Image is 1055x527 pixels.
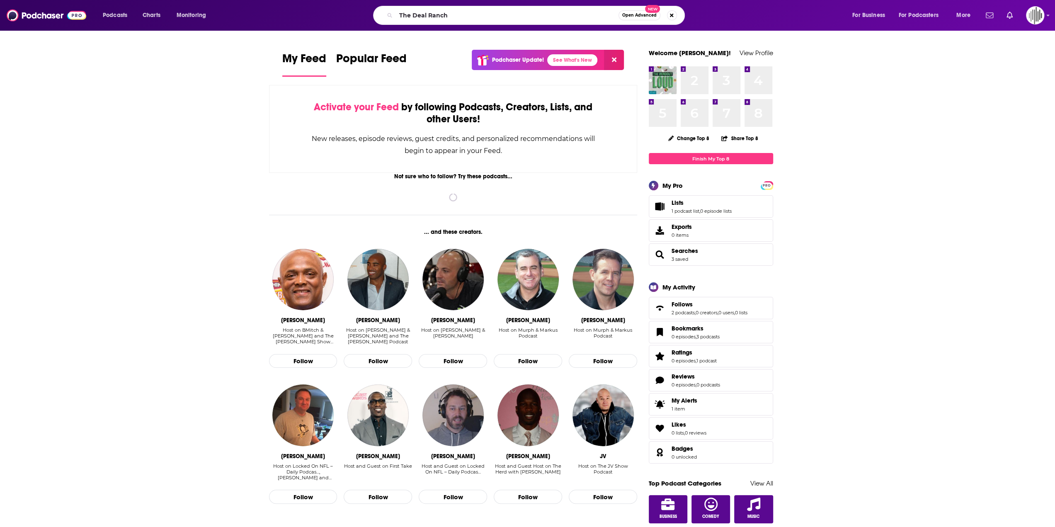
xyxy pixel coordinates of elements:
div: Host on Locked On NFL – Daily Podcas…, [PERSON_NAME] and [PERSON_NAME] NFL S…, and [PERSON_NAME] ... [269,463,337,481]
span: Follows [672,301,693,308]
button: Follow [494,490,562,504]
div: Host and Guest Host on The Herd with [PERSON_NAME] [494,463,562,475]
button: Follow [344,354,412,368]
div: Host on [PERSON_NAME] & [PERSON_NAME] [419,327,487,339]
a: 0 reviews [685,430,706,436]
span: PRO [762,182,772,189]
span: , [718,310,718,316]
a: Searches [672,247,698,255]
span: Bookmarks [672,325,703,332]
a: View Profile [740,49,773,57]
a: 1 podcast list [672,208,699,214]
a: 0 lists [672,430,684,436]
div: My Activity [662,283,695,291]
span: My Alerts [652,398,668,410]
div: Host on [PERSON_NAME] & [PERSON_NAME] and The [PERSON_NAME] Podcast [344,327,412,345]
span: Ratings [649,345,773,367]
span: , [695,310,696,316]
span: More [956,10,970,21]
span: Reviews [672,373,695,380]
a: Ratings [672,349,717,356]
span: New [645,5,660,13]
button: Follow [569,354,637,368]
span: Searches [649,243,773,266]
div: Not sure who to follow? Try these podcasts... [269,173,638,180]
a: PRO [762,182,772,188]
a: 0 episodes [672,358,696,364]
a: Bookmarks [672,325,720,332]
span: Bookmarks [649,321,773,343]
button: Open AdvancedNew [618,10,660,20]
a: Popular Feed [336,51,407,77]
div: Search podcasts, credits, & more... [381,6,693,25]
a: Tiki Barber [347,249,409,310]
a: Bookmarks [652,326,668,338]
img: Brandon Tierney [422,249,484,310]
span: Podcasts [103,10,127,21]
a: Matt Williamson [272,384,334,446]
span: Badges [649,441,773,464]
span: My Alerts [672,397,697,404]
button: Follow [269,490,337,504]
span: , [696,334,696,340]
a: Badges [672,445,697,452]
a: Brian Mitchell [272,249,334,310]
a: Likes [672,421,706,428]
a: Welcome [PERSON_NAME]! [649,49,731,57]
div: Matt Williamson [281,453,325,460]
img: Brian Peacock [422,384,484,446]
a: Brian Murphy [497,249,559,310]
span: , [696,358,696,364]
a: 0 creators [696,310,718,316]
span: Music [747,514,759,519]
button: open menu [171,9,217,22]
a: 2 podcasts [672,310,695,316]
a: Reviews [652,374,668,386]
span: Business [659,514,677,519]
div: Host and Guest Host on The Herd with Colin Cowherd [494,463,562,481]
img: Chad Johnson [497,384,559,446]
a: 0 episodes [672,334,696,340]
div: Host on Brandon Tierney & Sal Licata [419,327,487,345]
a: Ratings [652,350,668,362]
div: ... and these creators. [269,228,638,236]
input: Search podcasts, credits, & more... [396,9,618,22]
span: Exports [652,225,668,236]
a: 0 users [718,310,734,316]
div: Host on BMitch & [PERSON_NAME] and The [PERSON_NAME] Show With… [269,327,337,345]
a: View All [750,479,773,487]
div: JV [600,453,606,460]
a: Music [734,495,773,523]
div: New releases, episode reviews, guest credits, and personalized recommendations will begin to appe... [311,133,596,157]
span: For Podcasters [899,10,939,21]
a: My Feed [282,51,326,77]
a: Show notifications dropdown [1003,8,1016,22]
div: by following Podcasts, Creators, Lists, and other Users! [311,101,596,125]
div: Host and Guest on Locked On NFL – Daily Podcas… [419,463,487,475]
span: 1 item [672,406,697,412]
a: Badges [652,447,668,458]
a: My Alerts [649,393,773,415]
span: Lists [672,199,684,206]
button: open menu [846,9,895,22]
div: Host and Guest on Locked On NFL – Daily Podcas… [419,463,487,481]
span: Ratings [672,349,692,356]
div: Host on BMitch & Finlay and The Brian Mitchell Show With… [269,327,337,345]
span: Lists [649,195,773,218]
a: Reviews [672,373,720,380]
a: Paul McCaffrey [572,249,634,310]
span: , [699,208,700,214]
a: 0 lists [735,310,747,316]
div: Host on The JV Show Podcast [569,463,637,475]
button: Follow [494,354,562,368]
span: Charts [143,10,160,21]
div: Paul McCaffrey [581,317,625,324]
div: Host on Murph & Markus Podcast [569,327,637,345]
a: See What's New [547,54,597,66]
button: open menu [951,9,981,22]
button: open menu [97,9,138,22]
div: Shannon Sharpe [356,453,400,460]
button: Change Top 8 [663,133,715,143]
